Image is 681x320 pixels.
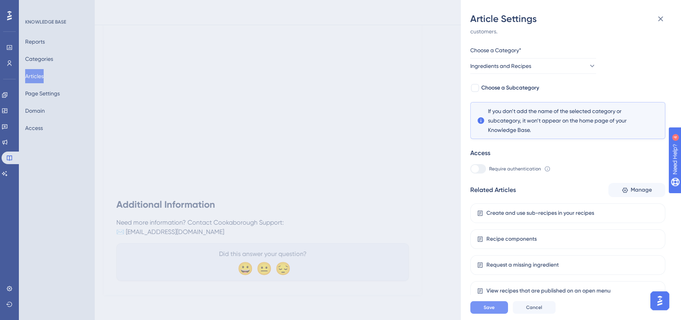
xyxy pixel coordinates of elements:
[470,61,531,71] span: Ingredients and Recipes
[486,208,594,218] div: Create and use sub-recipes in your recipes
[470,46,521,55] span: Choose a Category*
[470,58,596,74] button: Ingredients and Recipes
[489,166,541,172] span: Require authentication
[484,304,495,311] span: Save
[470,13,672,25] div: Article Settings
[513,301,556,314] button: Cancel
[18,2,49,11] span: Need Help?
[470,148,490,158] div: Access
[608,183,665,197] button: Manage
[648,289,672,313] iframe: UserGuiding AI Assistant Launcher
[470,185,516,195] div: Related Articles
[486,286,611,296] div: View recipes that are published on an open menu
[486,260,559,270] div: Request a missing ingredient
[488,106,648,135] span: If you don’t add the name of the selected category or subcategory, it won’t appear on the home pa...
[486,234,537,244] div: Recipe components
[55,4,57,10] div: 4
[481,83,539,93] span: Choose a Subcategory
[526,304,542,311] span: Cancel
[631,185,652,195] span: Manage
[470,301,508,314] button: Save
